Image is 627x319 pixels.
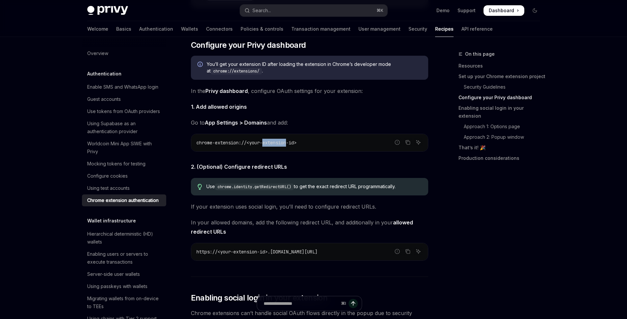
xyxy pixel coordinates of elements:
[139,21,173,37] a: Authentication
[393,247,402,256] button: Report incorrect code
[461,21,493,37] a: API reference
[87,160,145,168] div: Mocking tokens for testing
[458,71,545,82] a: Set up your Chrome extension project
[207,61,422,74] span: You’ll get your extension ID after loading the extension in Chrome’s developer mode at .
[215,184,294,190] code: chrome.identity.getRedirectURL()
[465,50,495,58] span: On this page
[82,118,166,137] a: Using Supabase as an authentication provider
[87,95,121,103] div: Guest accounts
[191,163,287,170] strong: 2. (Optional) Configure redirect URLs
[252,7,271,14] div: Search...
[435,21,454,37] a: Recipes
[191,40,306,50] span: Configure your Privy dashboard
[483,5,524,16] a: Dashboard
[436,7,450,14] a: Demo
[458,61,545,71] a: Resources
[82,138,166,158] a: Worldcoin Mini App SIWE with Privy
[191,293,328,303] span: Enabling social login in your extension
[211,68,262,74] code: chrome://extensions/
[458,121,545,132] a: Approach 1: Options page
[82,228,166,248] a: Hierarchical deterministic (HD) wallets
[393,138,402,147] button: Report incorrect code
[205,88,248,95] a: Privy dashboard
[116,21,131,37] a: Basics
[191,118,428,127] span: Go to and add:
[530,5,540,16] button: Toggle dark mode
[87,140,162,156] div: Worldcoin Mini App SIWE with Privy
[87,172,128,180] div: Configure cookies
[414,247,423,256] button: Ask AI
[240,5,387,16] button: Open search
[404,247,412,256] button: Copy the contents from the code block
[197,184,202,190] svg: Tip
[181,21,198,37] a: Wallets
[87,107,160,115] div: Use tokens from OAuth providers
[87,196,159,204] div: Chrome extension authentication
[458,82,545,92] a: Security Guidelines
[206,183,421,190] div: Use to get the exact redirect URL programmatically.
[87,70,121,78] h5: Authentication
[291,21,351,37] a: Transaction management
[87,217,136,225] h5: Wallet infrastructure
[82,170,166,182] a: Configure cookies
[87,282,147,290] div: Using passkeys with wallets
[87,21,108,37] a: Welcome
[196,140,297,146] span: chrome-extension://<your-extension-id>
[349,299,358,308] button: Send message
[191,202,428,211] span: If your extension uses social login, you’ll need to configure redirect URLs.
[205,119,267,126] strong: App Settings > Domains
[489,7,514,14] span: Dashboard
[87,83,158,91] div: Enable SMS and WhatsApp login
[206,21,233,37] a: Connectors
[458,103,545,121] a: Enabling social login in your extension
[82,47,166,59] a: Overview
[82,280,166,292] a: Using passkeys with wallets
[82,248,166,268] a: Enabling users or servers to execute transactions
[408,21,427,37] a: Security
[358,21,401,37] a: User management
[414,138,423,147] button: Ask AI
[191,86,428,96] span: In the , configure OAuth settings for your extension:
[457,7,476,14] a: Support
[191,218,428,236] span: In your allowed domains, add the following redirect URL, and additionally in your
[197,62,204,68] svg: Info
[458,132,545,142] a: Approach 2: Popup window
[82,268,166,280] a: Server-side user wallets
[87,230,162,246] div: Hierarchical deterministic (HD) wallets
[458,92,545,103] a: Configure your Privy dashboard
[82,93,166,105] a: Guest accounts
[87,49,108,57] div: Overview
[82,194,166,206] a: Chrome extension authentication
[458,142,545,153] a: That’s it! 🎉
[377,8,383,13] span: ⌘ K
[82,182,166,194] a: Using test accounts
[82,105,166,117] a: Use tokens from OAuth providers
[458,153,545,163] a: Production considerations
[87,295,162,310] div: Migrating wallets from on-device to TEEs
[82,81,166,93] a: Enable SMS and WhatsApp login
[191,103,247,110] strong: 1. Add allowed origins
[87,270,140,278] div: Server-side user wallets
[82,158,166,170] a: Mocking tokens for testing
[87,184,130,192] div: Using test accounts
[264,296,338,311] input: Ask a question...
[87,6,128,15] img: dark logo
[404,138,412,147] button: Copy the contents from the code block
[82,293,166,312] a: Migrating wallets from on-device to TEEs
[241,21,283,37] a: Policies & controls
[196,249,318,255] span: https://<your-extension-id>.[DOMAIN_NAME][URL]
[87,250,162,266] div: Enabling users or servers to execute transactions
[87,120,162,135] div: Using Supabase as an authentication provider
